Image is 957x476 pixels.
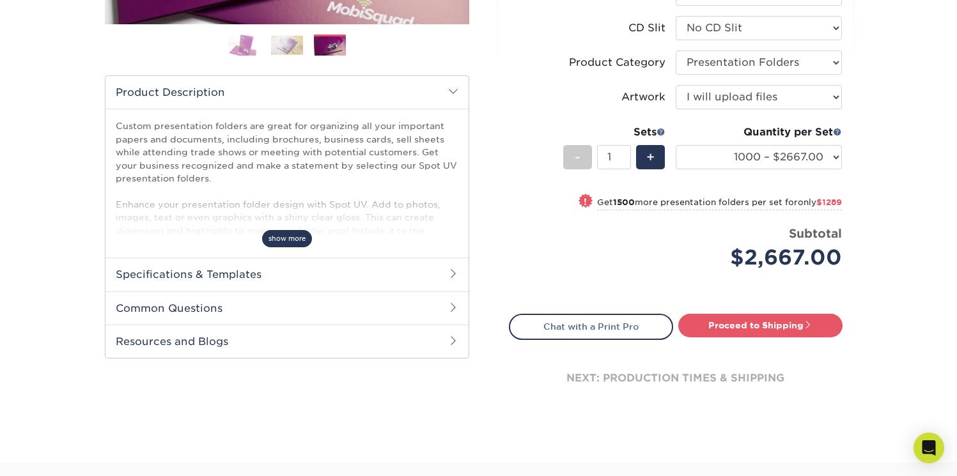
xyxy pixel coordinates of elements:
span: only [798,197,842,207]
img: Presentation Folders 02 [271,35,303,55]
strong: Subtotal [789,226,842,240]
span: ! [584,195,587,208]
a: Proceed to Shipping [678,314,843,337]
span: show more [262,230,312,247]
div: Sets [563,125,665,140]
img: Presentation Folders 01 [228,34,260,56]
p: Custom presentation folders are great for organizing all your important papers and documents, inc... [116,119,458,315]
div: CD Slit [628,20,665,36]
strong: 1500 [613,197,635,207]
h2: Specifications & Templates [105,257,469,291]
h2: Product Description [105,76,469,109]
h2: Resources and Blogs [105,325,469,358]
h2: Common Questions [105,291,469,325]
div: Quantity per Set [676,125,842,140]
div: $2,667.00 [685,242,842,273]
a: Chat with a Print Pro [509,314,673,339]
small: Get more presentation folders per set for [597,197,842,210]
div: next: production times & shipping [509,340,843,417]
div: Open Intercom Messenger [914,433,944,463]
span: + [646,148,655,167]
div: Product Category [569,55,665,70]
div: Artwork [621,89,665,105]
span: $1289 [816,197,842,207]
img: Presentation Folders 03 [314,35,346,58]
span: - [575,148,580,167]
